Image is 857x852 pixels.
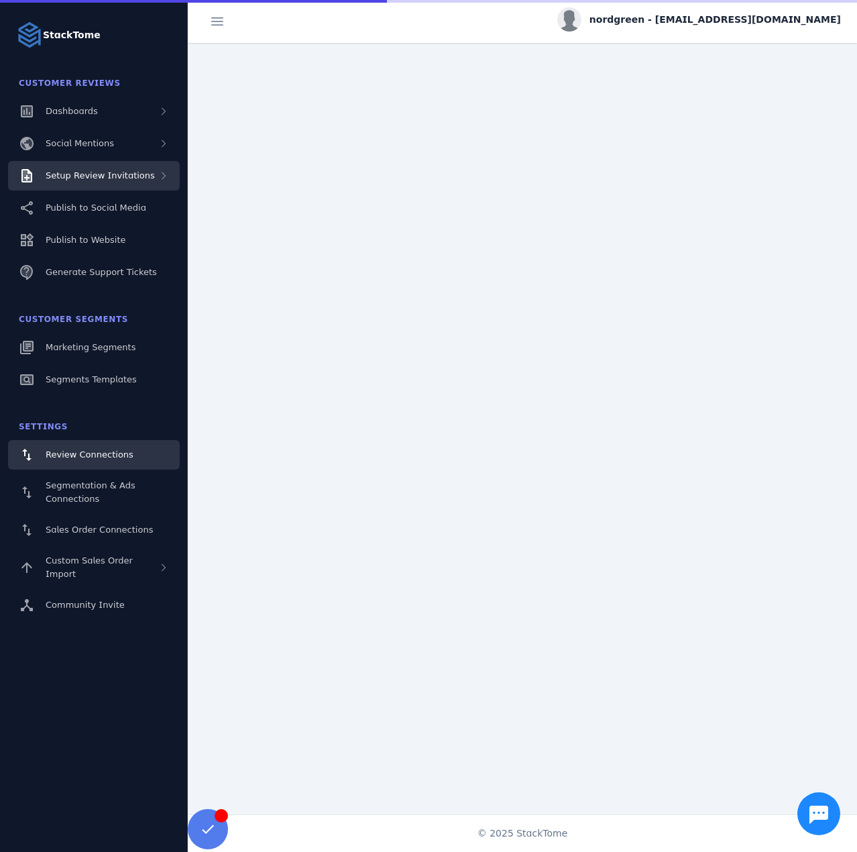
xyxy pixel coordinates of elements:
button: nordgreen - [EMAIL_ADDRESS][DOMAIN_NAME] [557,7,841,32]
span: Review Connections [46,449,133,460]
span: Setup Review Invitations [46,170,155,180]
span: Dashboards [46,106,98,116]
a: Segments Templates [8,365,180,394]
span: Social Mentions [46,138,114,148]
a: Publish to Website [8,225,180,255]
strong: StackTome [43,28,101,42]
span: Customer Segments [19,315,128,324]
span: Community Invite [46,600,125,610]
a: Marketing Segments [8,333,180,362]
span: Publish to Social Media [46,203,146,213]
a: Sales Order Connections [8,515,180,545]
img: Logo image [16,21,43,48]
span: Customer Reviews [19,78,121,88]
span: nordgreen - [EMAIL_ADDRESS][DOMAIN_NAME] [589,13,841,27]
span: Marketing Segments [46,342,135,352]
a: Publish to Social Media [8,193,180,223]
span: Custom Sales Order Import [46,555,133,579]
span: Segmentation & Ads Connections [46,480,135,504]
a: Community Invite [8,590,180,620]
span: Generate Support Tickets [46,267,157,277]
a: Review Connections [8,440,180,470]
a: Generate Support Tickets [8,258,180,287]
span: © 2025 StackTome [477,827,568,841]
span: Segments Templates [46,374,137,384]
img: profile.jpg [557,7,581,32]
span: Sales Order Connections [46,525,153,535]
span: Publish to Website [46,235,125,245]
a: Segmentation & Ads Connections [8,472,180,513]
span: Settings [19,422,68,431]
